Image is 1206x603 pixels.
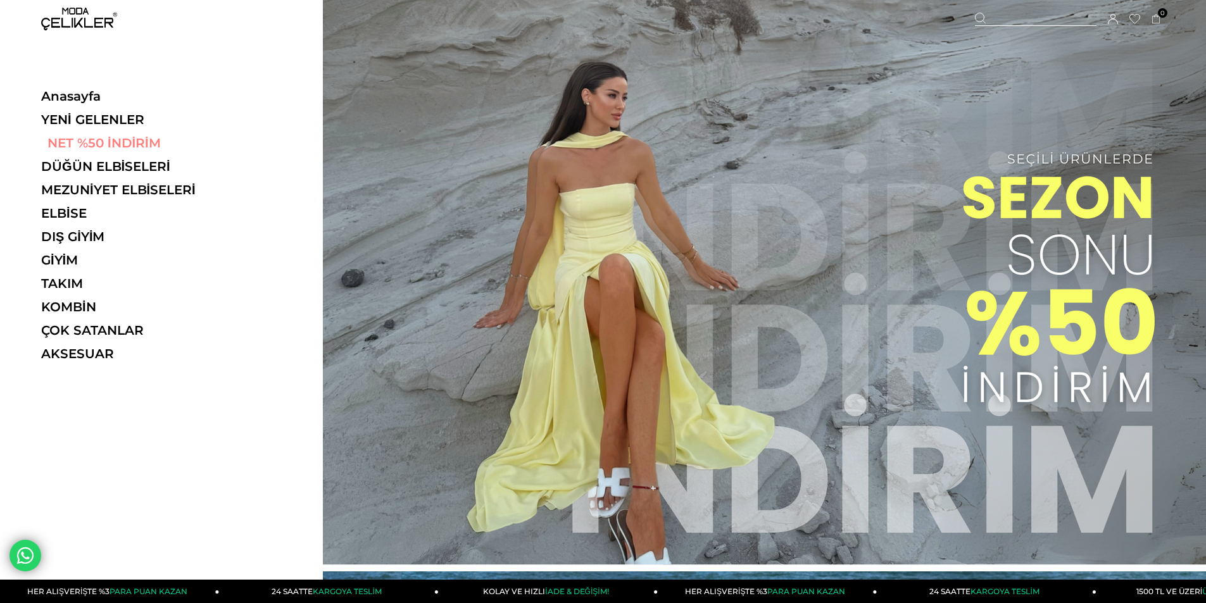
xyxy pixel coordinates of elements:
a: DÜĞÜN ELBİSELERİ [41,159,215,174]
a: Anasayfa [41,89,215,104]
span: PARA PUAN KAZAN [767,587,845,596]
a: AKSESUAR [41,346,215,361]
span: İADE & DEĞİŞİM! [545,587,608,596]
a: KOMBİN [41,299,215,314]
a: HER ALIŞVERİŞTE %3PARA PUAN KAZAN [658,580,877,603]
span: 0 [1158,8,1167,18]
a: NET %50 İNDİRİM [41,135,215,151]
a: 0 [1152,15,1161,24]
a: 24 SAATTEKARGOYA TESLİM [877,580,1096,603]
span: KARGOYA TESLİM [313,587,381,596]
a: DIŞ GİYİM [41,229,215,244]
span: KARGOYA TESLİM [970,587,1039,596]
a: MEZUNİYET ELBİSELERİ [41,182,215,197]
img: logo [41,8,117,30]
a: KOLAY VE HIZLIİADE & DEĞİŞİM! [439,580,658,603]
a: 24 SAATTEKARGOYA TESLİM [220,580,439,603]
span: PARA PUAN KAZAN [110,587,187,596]
a: GİYİM [41,252,215,268]
a: ÇOK SATANLAR [41,323,215,338]
a: TAKIM [41,276,215,291]
a: YENİ GELENLER [41,112,215,127]
a: ELBİSE [41,206,215,221]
